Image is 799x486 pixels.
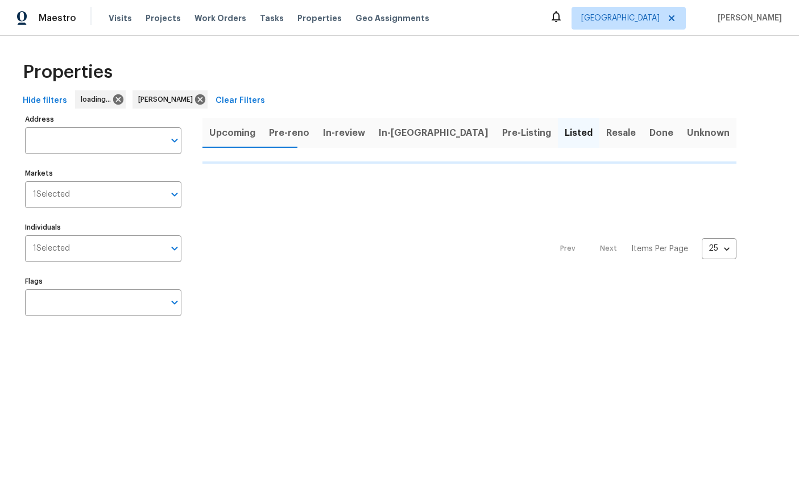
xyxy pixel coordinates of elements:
span: [PERSON_NAME] [713,13,782,24]
label: Individuals [25,224,181,231]
button: Open [167,240,183,256]
span: Listed [565,125,593,141]
button: Hide filters [18,90,72,111]
span: Pre-Listing [502,125,551,141]
span: Visits [109,13,132,24]
button: Open [167,186,183,202]
div: 25 [702,234,736,263]
span: In-[GEOGRAPHIC_DATA] [379,125,488,141]
span: Clear Filters [216,94,265,108]
span: Work Orders [194,13,246,24]
span: Maestro [39,13,76,24]
span: Properties [23,67,113,78]
p: Items Per Page [631,243,688,255]
label: Flags [25,278,181,285]
label: Address [25,116,181,123]
span: Geo Assignments [355,13,429,24]
span: Upcoming [209,125,255,141]
span: Done [649,125,673,141]
button: Clear Filters [211,90,270,111]
span: In-review [323,125,365,141]
div: [PERSON_NAME] [133,90,208,109]
span: loading... [81,94,115,105]
nav: Pagination Navigation [549,171,736,327]
span: Projects [146,13,181,24]
span: 1 Selected [33,190,70,200]
span: Unknown [687,125,730,141]
span: Properties [297,13,342,24]
span: Tasks [260,14,284,22]
span: Resale [606,125,636,141]
label: Markets [25,170,181,177]
span: 1 Selected [33,244,70,254]
span: [GEOGRAPHIC_DATA] [581,13,660,24]
button: Open [167,132,183,148]
button: Open [167,294,183,310]
div: loading... [75,90,126,109]
span: [PERSON_NAME] [138,94,197,105]
span: Pre-reno [269,125,309,141]
span: Hide filters [23,94,67,108]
